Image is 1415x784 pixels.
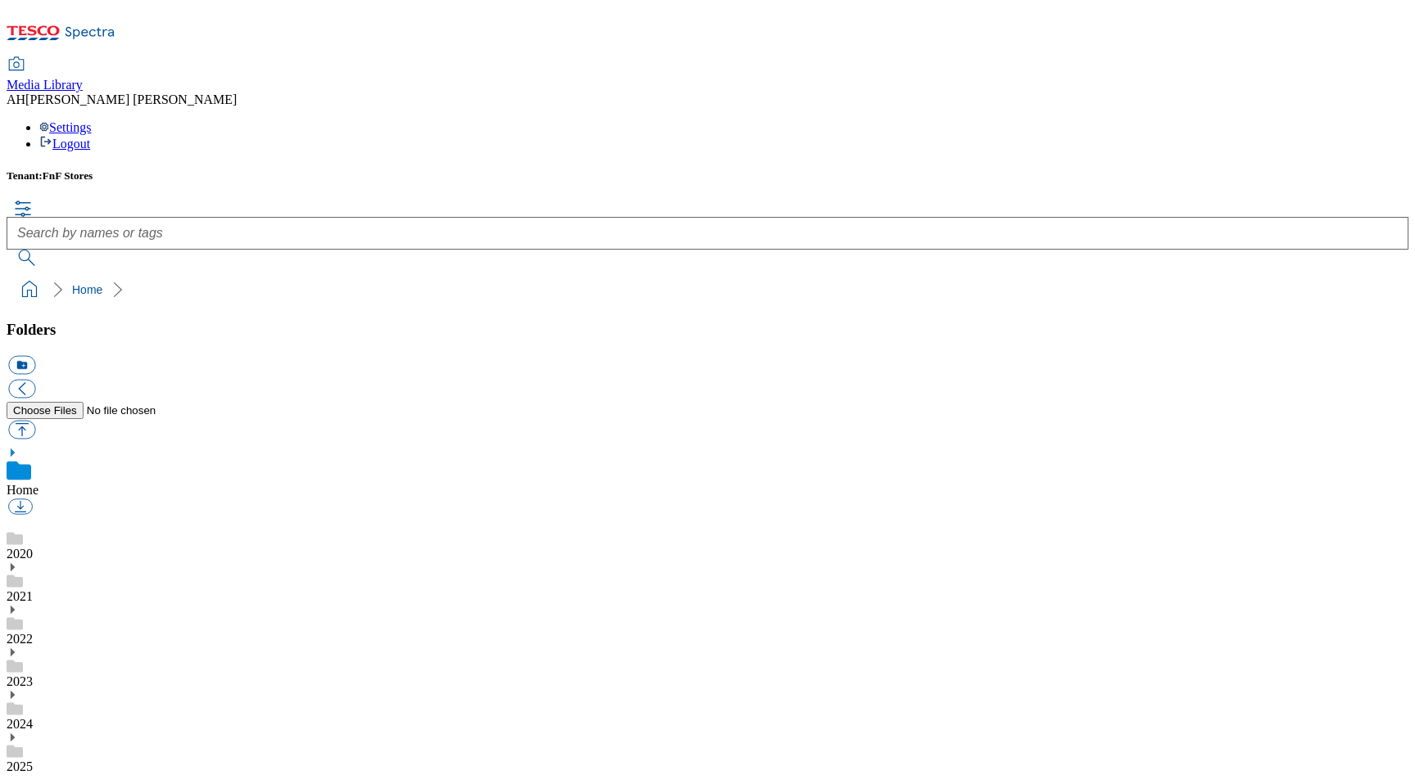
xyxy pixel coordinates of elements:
a: home [16,277,43,303]
span: FnF Stores [43,169,93,182]
h5: Tenant: [7,169,1408,182]
h3: Folders [7,321,1408,339]
span: [PERSON_NAME] [PERSON_NAME] [25,92,237,106]
a: Media Library [7,58,83,92]
a: 2025 [7,759,33,773]
a: Settings [39,120,92,134]
a: 2021 [7,589,33,603]
a: 2022 [7,632,33,646]
a: Home [7,483,38,497]
nav: breadcrumb [7,274,1408,305]
a: Logout [39,137,90,151]
input: Search by names or tags [7,217,1408,250]
a: 2020 [7,547,33,561]
a: 2024 [7,717,33,731]
span: AH [7,92,25,106]
a: Home [72,283,102,296]
a: 2023 [7,674,33,688]
span: Media Library [7,78,83,92]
